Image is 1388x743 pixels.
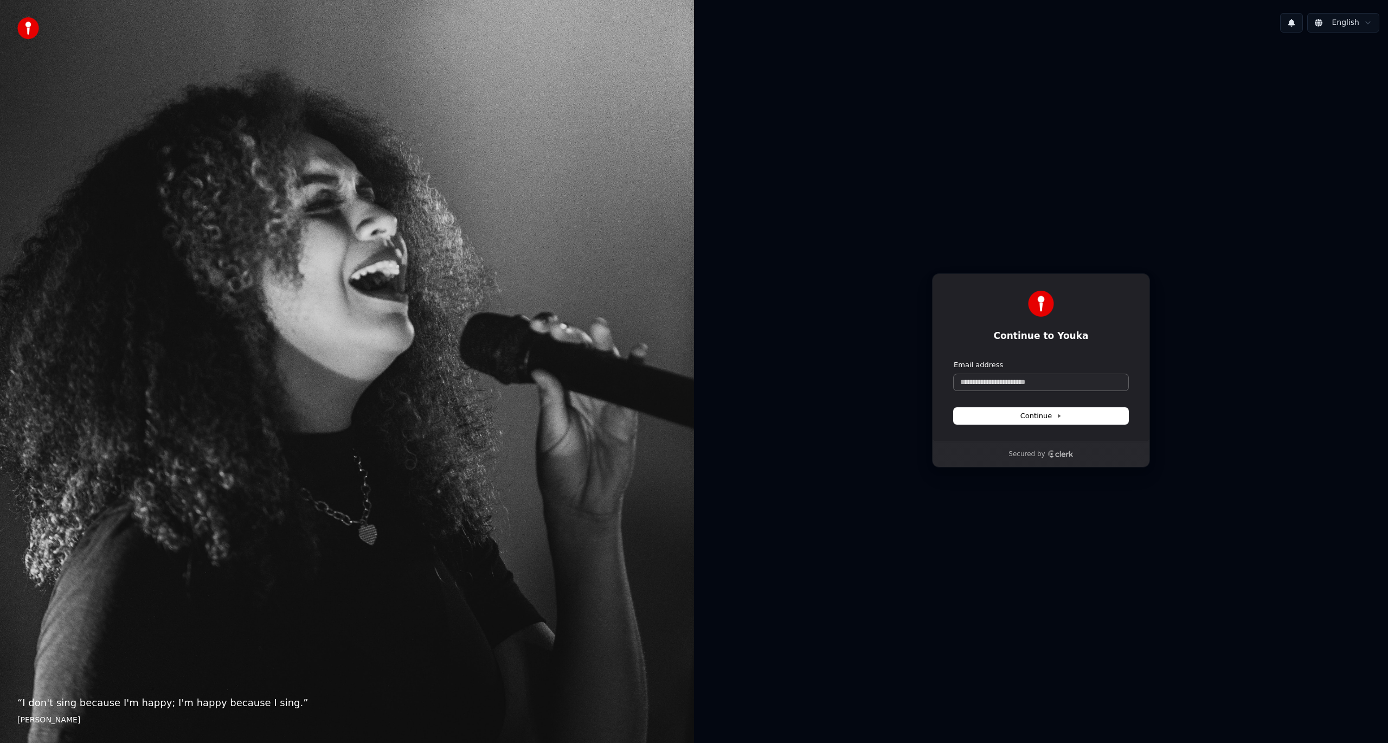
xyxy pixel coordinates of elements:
[1020,411,1062,421] span: Continue
[1028,291,1054,317] img: Youka
[17,17,39,39] img: youka
[17,695,677,710] p: “ I don't sing because I'm happy; I'm happy because I sing. ”
[17,715,677,726] footer: [PERSON_NAME]
[954,330,1128,343] h1: Continue to Youka
[1008,450,1045,459] p: Secured by
[954,360,1003,370] label: Email address
[1048,450,1074,458] a: Clerk logo
[954,408,1128,424] button: Continue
